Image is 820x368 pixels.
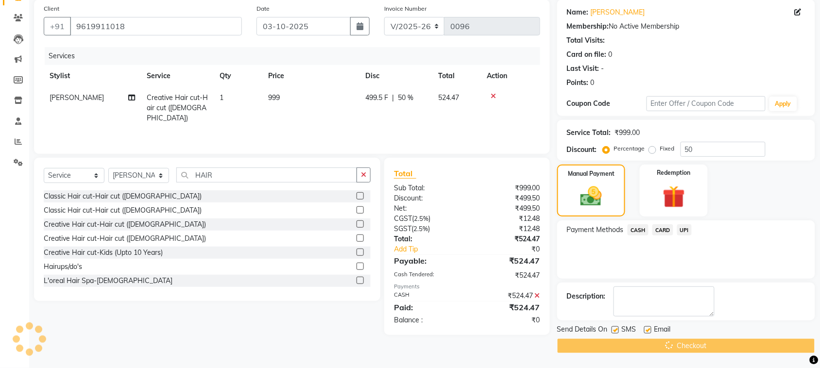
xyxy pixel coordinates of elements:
div: ₹524.47 [467,270,547,281]
div: ₹524.47 [467,291,547,301]
th: Action [481,65,540,87]
span: [PERSON_NAME] [50,93,104,102]
div: ( ) [387,224,467,234]
span: SMS [622,324,636,336]
label: Client [44,4,59,13]
div: Service Total: [567,128,611,138]
label: Fixed [660,144,675,153]
div: ₹0 [467,315,547,325]
div: Points: [567,78,589,88]
div: Discount: [567,145,597,155]
input: Search by Name/Mobile/Email/Code [70,17,242,35]
div: 0 [609,50,613,60]
div: Creative Hair cut-Kids (Upto 10 Years) [44,248,163,258]
span: UPI [677,224,692,235]
span: 2.5% [413,225,428,233]
span: 499.5 F [365,93,388,103]
div: Services [45,47,547,65]
span: Creative Hair cut-Hair cut ([DEMOGRAPHIC_DATA]) [147,93,208,122]
div: 0 [591,78,595,88]
div: Description: [567,291,606,301]
input: Search or Scan [176,167,357,183]
span: Total [394,168,416,179]
div: Net: [387,203,467,214]
div: Creative Hair cut-Hair cut ([DEMOGRAPHIC_DATA]) [44,219,206,230]
th: Qty [214,65,262,87]
div: Membership: [567,21,609,32]
th: Stylist [44,65,141,87]
div: Hairups/do's [44,262,82,272]
div: Cash Tendered: [387,270,467,281]
div: Sub Total: [387,183,467,193]
span: | [392,93,394,103]
label: Invoice Number [384,4,427,13]
label: Manual Payment [568,169,615,178]
span: SGST [394,224,411,233]
div: No Active Membership [567,21,805,32]
div: ₹12.48 [467,224,547,234]
div: Creative Hair cut-Hair cut ([DEMOGRAPHIC_DATA]) [44,234,206,244]
label: Redemption [657,168,691,177]
span: CGST [394,214,412,223]
div: Paid: [387,301,467,313]
div: ₹499.50 [467,203,547,214]
div: Discount: [387,193,467,203]
div: ₹0 [480,244,547,254]
div: Total Visits: [567,35,605,46]
span: 524.47 [438,93,459,102]
label: Date [256,4,270,13]
span: 2.5% [414,215,428,222]
th: Disc [359,65,432,87]
div: ₹524.47 [467,234,547,244]
span: Payment Methods [567,225,624,235]
span: 999 [268,93,280,102]
img: _gift.svg [656,183,692,211]
label: Percentage [614,144,645,153]
a: [PERSON_NAME] [591,7,645,17]
div: ₹524.47 [467,301,547,313]
div: Last Visit: [567,64,599,74]
span: CASH [628,224,649,235]
div: Card on file: [567,50,607,60]
th: Total [432,65,481,87]
div: ₹12.48 [467,214,547,224]
button: Apply [769,97,797,111]
div: Payable: [387,255,467,267]
th: Price [262,65,359,87]
div: Balance : [387,315,467,325]
div: CASH [387,291,467,301]
img: _cash.svg [574,184,609,209]
div: L'oreal Hair Spa-[DEMOGRAPHIC_DATA] [44,276,172,286]
div: Classic Hair cut-Hair cut ([DEMOGRAPHIC_DATA]) [44,205,202,216]
div: Name: [567,7,589,17]
span: Email [654,324,671,336]
th: Service [141,65,214,87]
span: 1 [220,93,223,102]
div: Classic Hair cut-Hair cut ([DEMOGRAPHIC_DATA]) [44,191,202,201]
div: ₹499.50 [467,193,547,203]
button: +91 [44,17,71,35]
div: ₹524.47 [467,255,547,267]
div: - [601,64,604,74]
span: 50 % [398,93,413,103]
div: Payments [394,283,540,291]
input: Enter Offer / Coupon Code [647,96,766,111]
span: CARD [652,224,673,235]
span: Send Details On [557,324,608,336]
div: ₹999.00 [467,183,547,193]
div: Total: [387,234,467,244]
div: ₹999.00 [615,128,640,138]
a: Add Tip [387,244,480,254]
div: Coupon Code [567,99,647,109]
div: ( ) [387,214,467,224]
